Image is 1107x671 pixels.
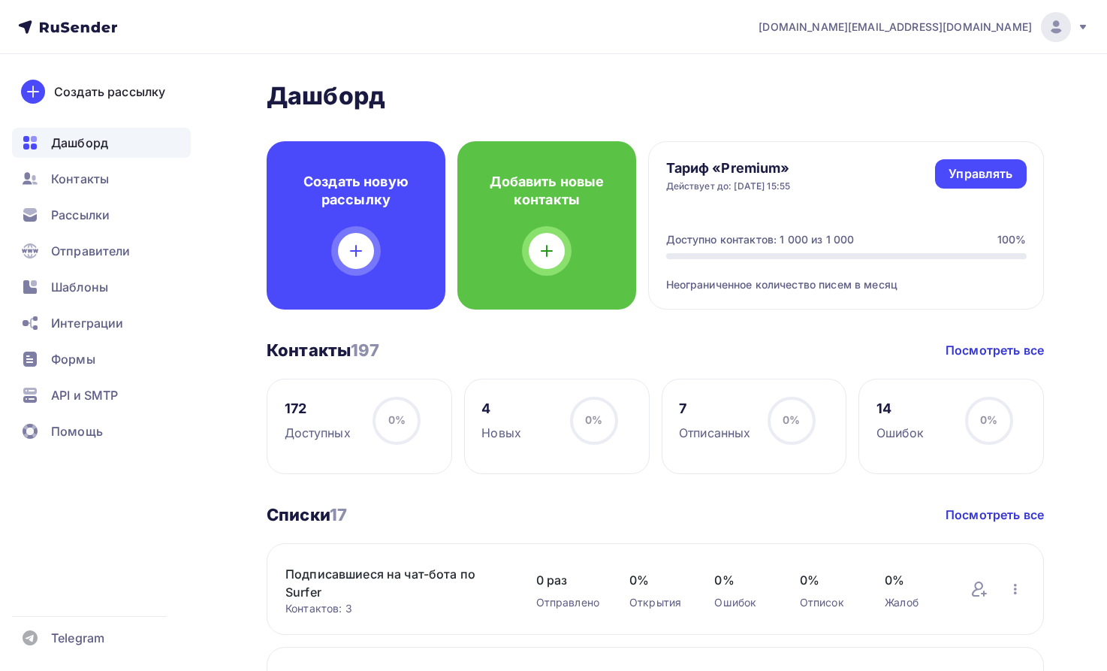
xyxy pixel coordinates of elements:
[285,565,506,601] a: Подписавшиеся на чат-бота по Surfer
[536,595,599,610] div: Отправлено
[51,242,131,260] span: Отправители
[714,571,769,589] span: 0%
[714,595,769,610] div: Ошибок
[629,595,684,610] div: Открытия
[388,413,406,426] span: 0%
[12,164,191,194] a: Контакты
[12,200,191,230] a: Рассылки
[51,170,109,188] span: Контакты
[51,278,108,296] span: Шаблоны
[759,20,1032,35] span: [DOMAIN_NAME][EMAIL_ADDRESS][DOMAIN_NAME]
[783,413,800,426] span: 0%
[946,341,1044,359] a: Посмотреть все
[54,83,165,101] div: Создать рассылку
[885,571,940,589] span: 0%
[679,424,750,442] div: Отписанных
[51,350,95,368] span: Формы
[285,424,351,442] div: Доступных
[946,506,1044,524] a: Посмотреть все
[12,236,191,266] a: Отправители
[267,504,347,525] h3: Списки
[481,400,521,418] div: 4
[12,344,191,374] a: Формы
[679,400,750,418] div: 7
[666,180,791,192] div: Действует до: [DATE] 15:55
[351,340,379,360] span: 197
[481,424,521,442] div: Новых
[980,413,997,426] span: 0%
[330,505,347,524] span: 17
[997,232,1027,247] div: 100%
[949,165,1012,183] div: Управлять
[285,601,506,616] div: Контактов: 3
[51,134,108,152] span: Дашборд
[536,571,599,589] span: 0 раз
[291,173,421,209] h4: Создать новую рассылку
[285,400,351,418] div: 172
[666,232,855,247] div: Доступно контактов: 1 000 из 1 000
[12,128,191,158] a: Дашборд
[12,272,191,302] a: Шаблоны
[800,595,855,610] div: Отписок
[51,386,118,404] span: API и SMTP
[51,314,123,332] span: Интеграции
[481,173,612,209] h4: Добавить новые контакты
[267,81,1044,111] h2: Дашборд
[51,206,110,224] span: Рассылки
[629,571,684,589] span: 0%
[51,629,104,647] span: Telegram
[666,159,791,177] h4: Тариф «Premium»
[585,413,602,426] span: 0%
[666,259,1027,292] div: Неограниченное количество писем в месяц
[800,571,855,589] span: 0%
[759,12,1089,42] a: [DOMAIN_NAME][EMAIL_ADDRESS][DOMAIN_NAME]
[267,340,380,361] h3: Контакты
[885,595,940,610] div: Жалоб
[876,424,925,442] div: Ошибок
[51,422,103,440] span: Помощь
[876,400,925,418] div: 14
